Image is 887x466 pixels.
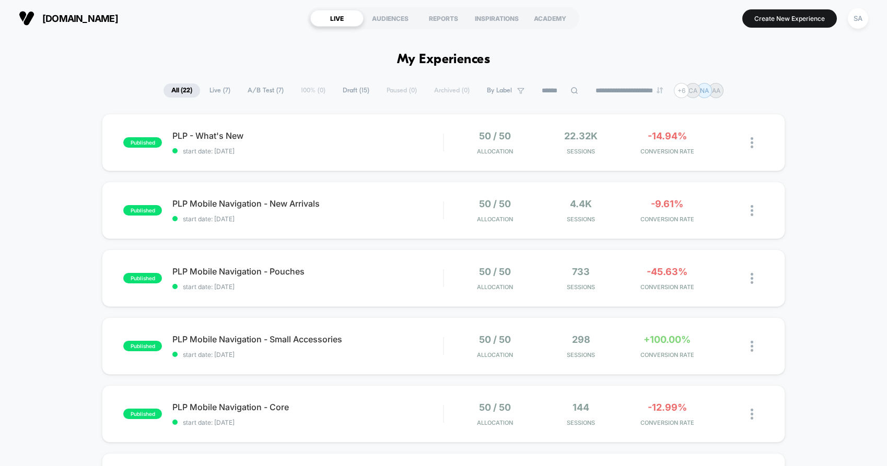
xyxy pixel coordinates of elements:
span: Allocation [477,419,513,426]
p: AA [712,87,720,94]
div: ACADEMY [523,10,577,27]
img: close [751,409,753,420]
span: Sessions [541,216,622,223]
button: Create New Experience [742,9,837,28]
span: Sessions [541,148,622,155]
span: CONVERSION RATE [627,419,708,426]
img: close [751,341,753,352]
span: Draft ( 15 ) [335,83,377,98]
span: CONVERSION RATE [627,216,708,223]
span: 22.32k [564,130,598,141]
span: 50 / 50 [479,402,511,413]
span: PLP - What's New [172,130,443,141]
span: Sessions [541,419,622,426]
span: start date: [DATE] [172,283,443,291]
span: 50 / 50 [479,130,511,141]
span: 298 [572,334,590,345]
span: PLP Mobile Navigation - Core [172,402,443,412]
p: NA [700,87,709,94]
span: start date: [DATE] [172,351,443,359]
div: + 6 [674,83,689,98]
span: Sessions [541,283,622,291]
div: SA [848,8,868,29]
div: AUDIENCES [364,10,417,27]
span: 50 / 50 [479,266,511,277]
span: [DOMAIN_NAME] [42,13,118,24]
span: Live ( 7 ) [202,83,238,98]
img: end [657,87,663,93]
span: 144 [573,402,589,413]
span: Allocation [477,283,513,291]
span: published [123,137,162,148]
span: 50 / 50 [479,334,511,345]
img: Visually logo [19,10,34,26]
span: Allocation [477,216,513,223]
span: published [123,341,162,351]
span: start date: [DATE] [172,419,443,426]
span: Allocation [477,148,513,155]
img: close [751,205,753,216]
div: LIVE [310,10,364,27]
span: +100.00% [644,334,691,345]
span: PLP Mobile Navigation - Small Accessories [172,334,443,344]
span: published [123,273,162,283]
span: CONVERSION RATE [627,283,708,291]
span: CONVERSION RATE [627,351,708,359]
span: A/B Test ( 7 ) [240,83,291,98]
span: 733 [572,266,590,277]
span: published [123,205,162,216]
p: CA [688,87,697,94]
span: -12.99% [648,402,687,413]
span: -45.63% [647,266,687,277]
h1: My Experiences [397,52,491,67]
img: close [751,273,753,284]
span: All ( 22 ) [164,83,200,98]
span: PLP Mobile Navigation - New Arrivals [172,198,443,209]
span: CONVERSION RATE [627,148,708,155]
span: published [123,409,162,419]
span: 4.4k [570,198,592,209]
div: REPORTS [417,10,470,27]
img: close [751,137,753,148]
div: INSPIRATIONS [470,10,523,27]
span: Allocation [477,351,513,359]
span: PLP Mobile Navigation - Pouches [172,266,443,277]
button: [DOMAIN_NAME] [16,10,121,27]
span: By Label [487,87,512,94]
span: start date: [DATE] [172,215,443,223]
span: start date: [DATE] [172,147,443,155]
span: -9.61% [651,198,683,209]
button: SA [845,8,871,29]
span: -14.94% [648,130,687,141]
span: Sessions [541,351,622,359]
span: 50 / 50 [479,198,511,209]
